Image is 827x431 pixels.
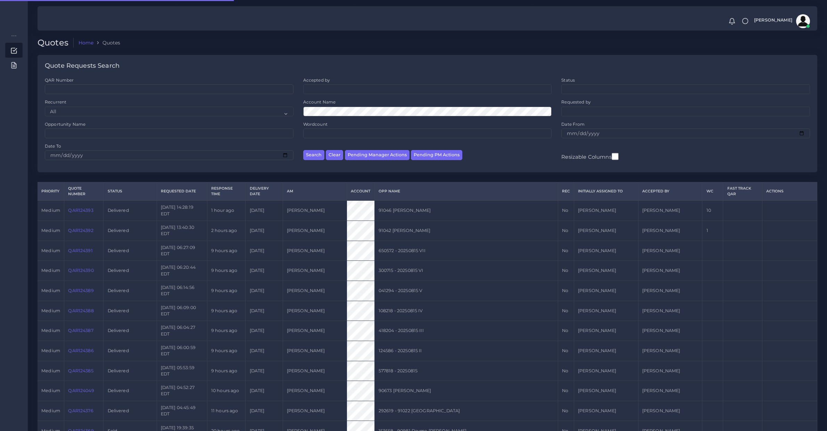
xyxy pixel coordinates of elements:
td: [DATE] 14:28:19 EDT [157,200,207,221]
th: Actions [762,182,817,200]
td: [PERSON_NAME] [574,361,638,381]
td: No [558,321,574,341]
span: medium [41,288,60,293]
span: medium [41,368,60,373]
th: WC [702,182,723,200]
td: 1 hour ago [207,200,246,221]
td: Delivered [104,281,157,301]
td: 577818 - 20250815 [374,361,558,381]
td: [PERSON_NAME] [283,301,347,321]
td: [PERSON_NAME] [574,221,638,241]
td: [PERSON_NAME] [283,401,347,421]
td: Delivered [104,321,157,341]
th: REC [558,182,574,200]
td: [PERSON_NAME] [638,261,702,281]
a: QAR124393 [68,208,93,213]
td: [DATE] 06:09:00 EDT [157,301,207,321]
td: [PERSON_NAME] [638,200,702,221]
span: medium [41,248,60,253]
td: Delivered [104,381,157,401]
a: QAR124387 [68,328,93,333]
td: [PERSON_NAME] [574,281,638,301]
td: [PERSON_NAME] [638,321,702,341]
td: No [558,221,574,241]
button: Search [303,150,324,160]
button: Clear [326,150,343,160]
td: 11 hours ago [207,401,246,421]
td: Delivered [104,341,157,361]
label: Date From [561,121,585,127]
td: No [558,200,574,221]
span: medium [41,388,60,393]
td: [PERSON_NAME] [638,301,702,321]
td: 124586 - 20250815 II [374,341,558,361]
td: 9 hours ago [207,261,246,281]
td: [PERSON_NAME] [574,381,638,401]
label: Recurrent [45,99,66,105]
td: [DATE] [246,341,283,361]
td: [PERSON_NAME] [638,221,702,241]
td: 300715 - 20250815 VI [374,261,558,281]
td: [PERSON_NAME] [574,200,638,221]
td: [PERSON_NAME] [283,221,347,241]
td: Delivered [104,301,157,321]
td: [PERSON_NAME] [638,281,702,301]
a: QAR124391 [68,248,92,253]
label: Resizable Columns [561,152,618,161]
a: QAR124376 [68,408,93,413]
td: 9 hours ago [207,301,246,321]
td: Delivered [104,261,157,281]
td: No [558,361,574,381]
label: QAR Number [45,77,74,83]
td: Delivered [104,241,157,261]
td: [DATE] 06:14:56 EDT [157,281,207,301]
td: No [558,301,574,321]
th: Quote Number [64,182,104,200]
td: 91046 [PERSON_NAME] [374,200,558,221]
a: QAR124389 [68,288,93,293]
img: avatar [796,14,810,28]
a: QAR124390 [68,268,93,273]
span: medium [41,228,60,233]
td: 650572 - 20250815 VII [374,241,558,261]
label: Opportunity Name [45,121,85,127]
td: 108218 - 20250815 IV [374,301,558,321]
td: Delivered [104,221,157,241]
th: Initially Assigned to [574,182,638,200]
td: No [558,401,574,421]
td: [PERSON_NAME] [283,321,347,341]
td: [PERSON_NAME] [574,301,638,321]
td: Delivered [104,200,157,221]
td: [PERSON_NAME] [574,321,638,341]
th: Response Time [207,182,246,200]
td: [DATE] 06:00:59 EDT [157,341,207,361]
span: medium [41,348,60,353]
td: [DATE] [246,321,283,341]
a: [PERSON_NAME]avatar [751,14,812,28]
a: QAR124049 [68,388,94,393]
button: Pending Manager Actions [345,150,410,160]
span: [PERSON_NAME] [754,18,792,23]
th: AM [283,182,347,200]
td: 10 hours ago [207,381,246,401]
a: QAR124392 [68,228,93,233]
td: [DATE] [246,381,283,401]
th: Status [104,182,157,200]
td: Delivered [104,361,157,381]
td: [DATE] [246,281,283,301]
td: [DATE] 04:52:27 EDT [157,381,207,401]
td: [DATE] [246,401,283,421]
td: [DATE] [246,241,283,261]
th: Account [347,182,374,200]
td: Delivered [104,401,157,421]
label: Status [561,77,575,83]
td: No [558,341,574,361]
label: Date To [45,143,61,149]
td: No [558,261,574,281]
td: [PERSON_NAME] [574,341,638,361]
td: [DATE] [246,301,283,321]
td: [PERSON_NAME] [283,381,347,401]
span: medium [41,268,60,273]
td: [PERSON_NAME] [638,341,702,361]
td: [PERSON_NAME] [574,401,638,421]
